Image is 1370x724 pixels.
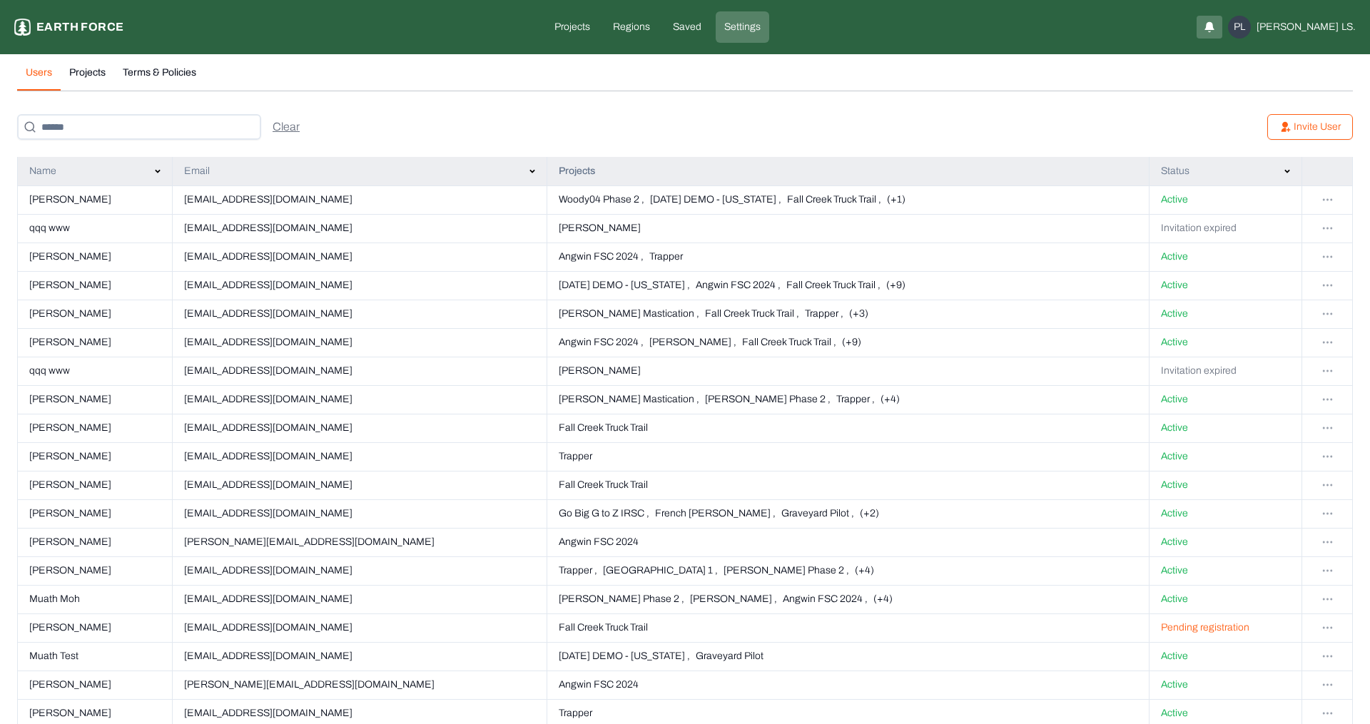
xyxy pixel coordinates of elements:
[559,678,1137,692] button: Angwin FSC 2024
[783,592,868,606] p: Angwin FSC 2024 ,
[664,11,710,43] a: Saved
[173,214,547,243] td: [EMAIL_ADDRESS][DOMAIN_NAME]
[18,328,173,357] td: [PERSON_NAME]
[1322,284,1333,287] img: svg%3e
[1149,499,1301,528] td: Active
[559,506,649,521] p: Go Big G to Z IRSC ,
[1322,541,1333,544] img: svg%3e
[1322,655,1333,658] img: svg%3e
[559,392,1137,407] button: [PERSON_NAME] Mastication ,[PERSON_NAME] Phase 2 ,Trapper ,(+4)
[18,271,173,300] td: [PERSON_NAME]
[613,20,650,34] p: Regions
[1149,214,1301,243] td: Invitation expired
[786,278,881,292] p: Fall Creek Truck Trail ,
[173,471,547,499] td: [EMAIL_ADDRESS][DOMAIN_NAME]
[650,193,781,207] p: [DATE] DEMO - [US_STATE] ,
[559,307,699,321] p: [PERSON_NAME] Mastication ,
[559,193,1137,207] button: Woody04 Phase 2 ,[DATE] DEMO - [US_STATE] ,Fall Creek Truck Trail ,(+1)
[1322,227,1333,230] img: svg%3e
[559,649,1137,663] button: [DATE] DEMO - [US_STATE] ,Graveyard Pilot
[114,66,205,91] button: Terms & Policies
[18,185,173,214] td: [PERSON_NAME]
[1228,16,1356,39] button: PL[PERSON_NAME]LS.
[716,11,769,43] a: Settings
[1322,455,1333,458] img: svg%3e
[881,392,900,407] p: (+4)
[18,613,173,642] td: [PERSON_NAME]
[559,335,644,350] p: Angwin FSC 2024 ,
[842,335,861,350] p: (+9)
[673,20,701,34] p: Saved
[1322,369,1333,372] img: svg%3e
[547,157,1149,185] th: Projects
[1149,357,1301,385] td: Invitation expired
[1149,328,1301,357] td: Active
[1267,114,1353,140] button: Invite User
[887,193,905,207] p: (+1)
[559,449,1137,464] button: Trapper
[705,307,799,321] p: Fall Creek Truck Trail ,
[18,385,173,414] td: [PERSON_NAME]
[1322,598,1333,601] img: svg%3e
[1149,271,1301,300] td: Active
[559,592,1137,606] button: [PERSON_NAME] Phase 2 ,[PERSON_NAME] ,Angwin FSC 2024 ,(+4)
[696,278,781,292] p: Angwin FSC 2024 ,
[559,278,690,292] p: [DATE] DEMO - [US_STATE] ,
[18,471,173,499] td: [PERSON_NAME]
[173,499,547,528] td: [EMAIL_ADDRESS][DOMAIN_NAME]
[173,185,547,214] td: [EMAIL_ADDRESS][DOMAIN_NAME]
[173,585,547,613] td: [EMAIL_ADDRESS][DOMAIN_NAME]
[1149,414,1301,442] td: Active
[1322,683,1333,686] img: svg%3e
[787,193,881,207] p: Fall Creek Truck Trail ,
[1161,164,1189,178] p: Status
[173,528,547,556] td: [PERSON_NAME][EMAIL_ADDRESS][DOMAIN_NAME]
[1149,642,1301,671] td: Active
[273,118,300,136] div: Clear
[1149,671,1301,699] td: Active
[1149,585,1301,613] td: Active
[554,20,590,34] p: Projects
[724,564,849,578] p: [PERSON_NAME] Phase 2 ,
[886,278,905,292] p: (+9)
[1149,528,1301,556] td: Active
[1228,16,1251,39] div: PL
[1322,569,1333,572] img: svg%3e
[559,621,1137,635] button: Fall Creek Truck Trail
[18,556,173,585] td: [PERSON_NAME]
[805,307,843,321] p: Trapper ,
[849,307,868,321] p: (+3)
[155,168,161,174] img: svg%3e
[559,250,1137,264] button: Angwin FSC 2024 ,Trapper
[781,506,854,521] p: Graveyard Pilot ,
[1322,484,1333,486] img: svg%3e
[1322,341,1333,344] img: svg%3e
[17,66,61,91] button: Users
[173,671,547,699] td: [PERSON_NAME][EMAIL_ADDRESS][DOMAIN_NAME]
[724,20,761,34] p: Settings
[559,564,1137,578] button: Trapper ,[GEOGRAPHIC_DATA] 1 ,[PERSON_NAME] Phase 2 ,(+4)
[14,19,31,36] img: earthforce-logo-white-uG4MPadI.svg
[559,706,592,720] p: Trapper
[1149,300,1301,328] td: Active
[559,250,644,264] p: Angwin FSC 2024 ,
[173,357,547,385] td: [EMAIL_ADDRESS][DOMAIN_NAME]
[1322,312,1333,315] img: svg%3e
[559,706,1137,720] button: Trapper
[29,164,56,178] p: Name
[173,328,547,357] td: [EMAIL_ADDRESS][DOMAIN_NAME]
[1322,198,1333,201] img: svg%3e
[173,243,547,271] td: [EMAIL_ADDRESS][DOMAIN_NAME]
[1149,442,1301,471] td: Active
[559,221,1137,235] button: [PERSON_NAME]
[1341,20,1356,34] span: LS.
[1322,255,1333,258] img: svg%3e
[1322,712,1333,715] img: svg%3e
[559,506,1137,521] button: Go Big G to Z IRSC ,French [PERSON_NAME] ,Graveyard Pilot ,(+2)
[604,11,659,43] a: Regions
[173,642,547,671] td: [EMAIL_ADDRESS][DOMAIN_NAME]
[559,592,684,606] p: [PERSON_NAME] Phase 2 ,
[18,585,173,613] td: Muath Moh
[603,564,718,578] p: [GEOGRAPHIC_DATA] 1 ,
[559,449,592,464] p: Trapper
